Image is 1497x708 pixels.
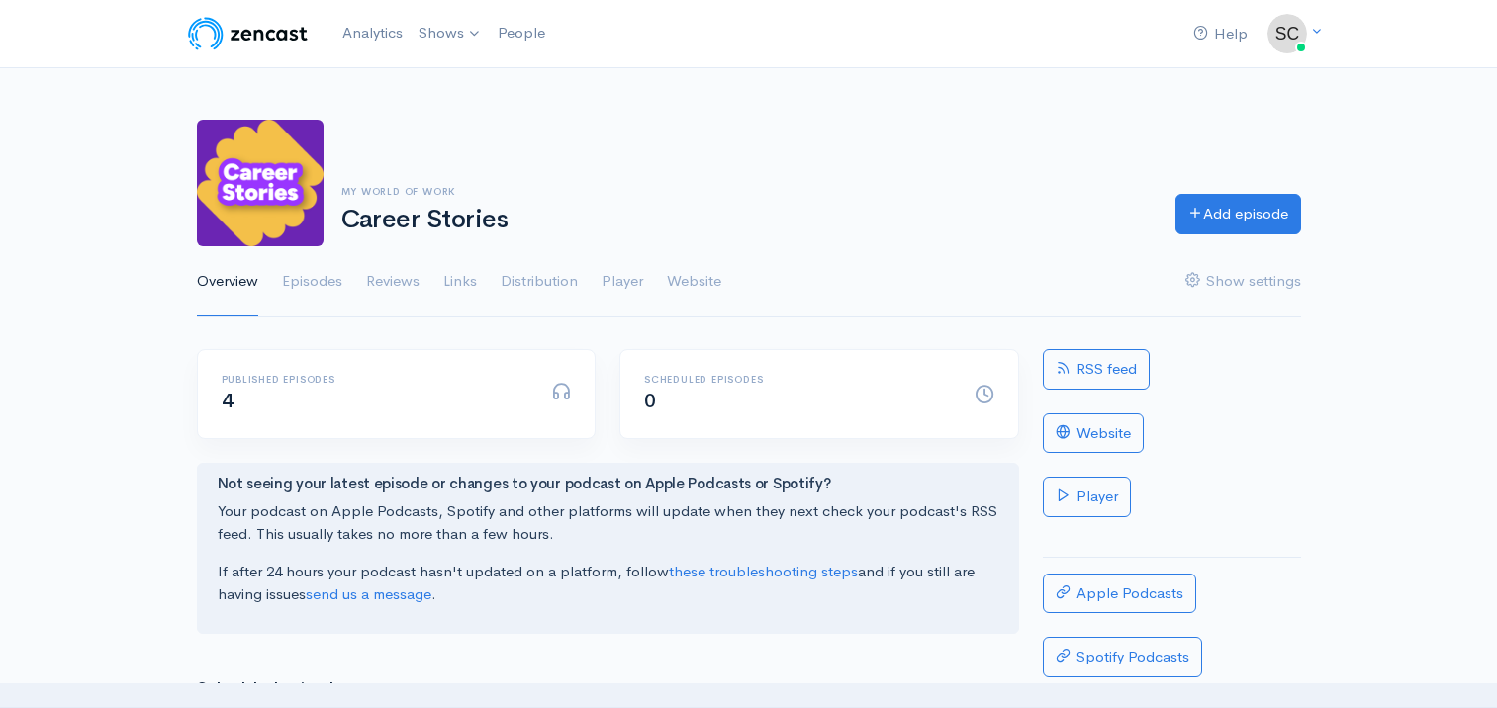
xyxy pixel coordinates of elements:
a: Add episode [1175,194,1301,234]
span: 0 [644,389,656,413]
a: Overview [197,246,258,317]
a: RSS feed [1043,349,1150,390]
a: Analytics [334,12,411,54]
img: ZenCast Logo [185,14,311,53]
p: Your podcast on Apple Podcasts, Spotify and other platforms will update when they next check your... [218,500,998,545]
a: Website [667,246,721,317]
a: Player [1043,477,1131,517]
a: Show settings [1185,246,1301,317]
p: If after 24 hours your podcast hasn't updated on a platform, follow and if you still are having i... [218,561,998,605]
a: Shows [411,12,490,55]
a: Reviews [366,246,420,317]
a: Spotify Podcasts [1043,637,1202,677]
a: Episodes [282,246,342,317]
h4: Not seeing your latest episode or changes to your podcast on Apple Podcasts or Spotify? [218,476,998,492]
h6: My World of Work [341,186,1152,197]
a: Player [602,246,643,317]
a: Apple Podcasts [1043,574,1196,614]
a: send us a message [306,584,431,603]
a: Help [1185,13,1256,55]
a: Distribution [501,246,578,317]
iframe: gist-messenger-bubble-iframe [1430,641,1477,688]
h1: Career Stories [341,206,1152,234]
h6: Scheduled episodes [644,374,951,385]
h3: Scheduled episodes [197,681,1019,700]
a: Links [443,246,477,317]
a: Website [1043,413,1144,454]
img: ... [1267,14,1307,53]
a: these troubleshooting steps [669,562,858,580]
span: 4 [222,389,234,413]
a: People [490,12,553,54]
h6: Published episodes [222,374,528,385]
